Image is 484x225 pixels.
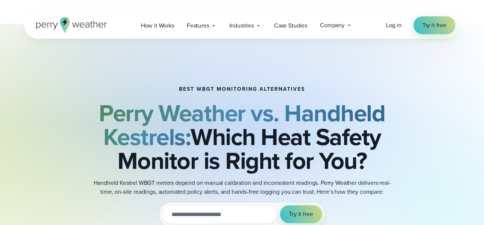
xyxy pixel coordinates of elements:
[320,21,345,30] span: Company
[141,21,174,30] span: How it Works
[386,21,402,29] span: Log in
[289,210,313,219] span: Try it free
[268,18,314,33] a: Case Studies
[62,101,422,173] h2: Which Heat Safety Monitor is Right for You?
[179,86,305,92] h1: BEST WBGT MONITORING ALTERNATIVES
[280,205,322,223] button: Try it free
[99,96,385,154] b: Perry Weather vs. Handheld Kestrels:
[414,16,455,34] a: Try it free
[135,18,180,33] a: How it Works
[229,21,254,30] span: Industries
[386,21,402,30] a: Log in
[93,179,391,196] p: Handheld Kestrel WBGT meters depend on manual calibration and inconsistent readings. Perry Weathe...
[422,21,446,30] span: Try it free
[187,21,209,30] span: Features
[274,21,307,30] span: Case Studies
